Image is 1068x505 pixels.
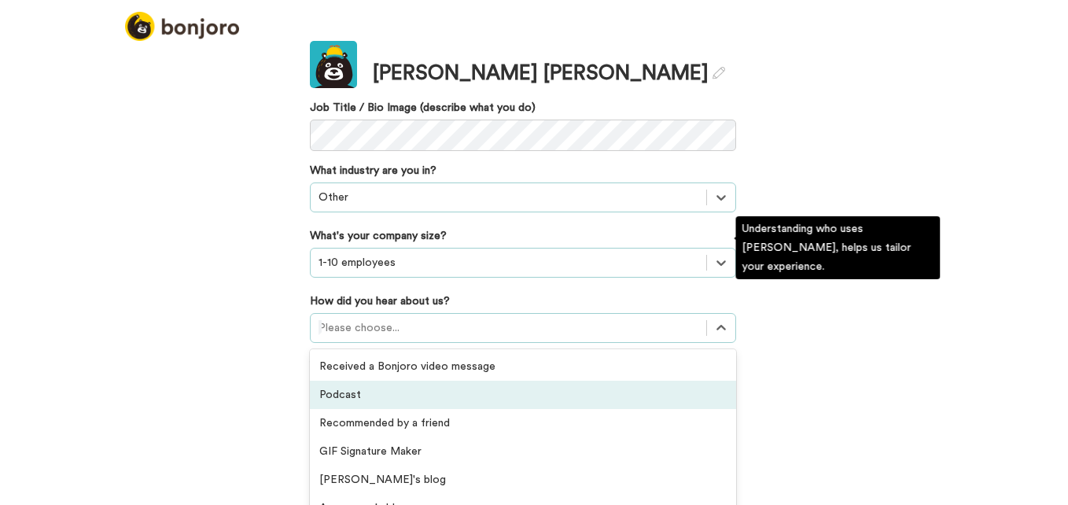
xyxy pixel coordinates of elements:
[310,466,736,494] div: [PERSON_NAME]'s blog
[736,216,941,279] div: Understanding who uses [PERSON_NAME], helps us tailor your experience.
[125,12,239,41] img: logo_full.png
[310,100,736,116] label: Job Title / Bio Image (describe what you do)
[310,163,436,179] label: What industry are you in?
[310,437,736,466] div: GIF Signature Maker
[310,409,736,437] div: Recommended by a friend
[310,381,736,409] div: Podcast
[373,59,725,88] div: [PERSON_NAME] [PERSON_NAME]
[310,228,447,244] label: What's your company size?
[310,352,736,381] div: Received a Bonjoro video message
[310,293,450,309] label: How did you hear about us?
